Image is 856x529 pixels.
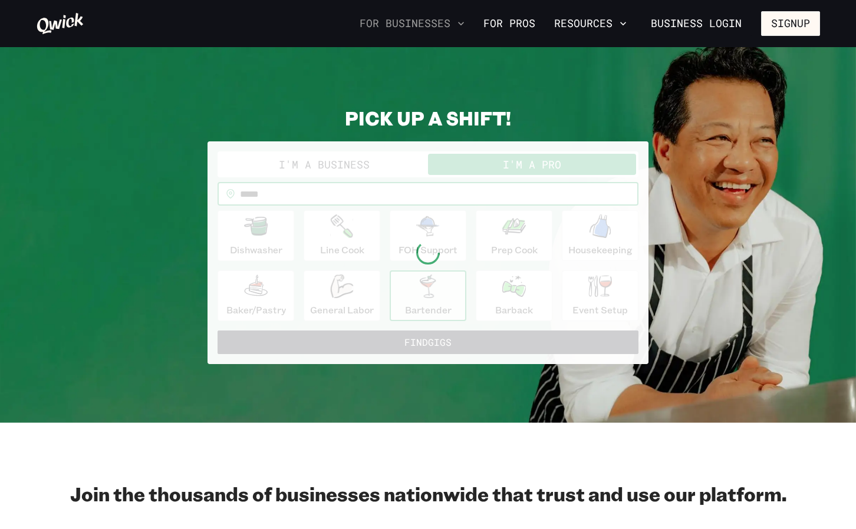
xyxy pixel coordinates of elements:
button: Resources [549,14,631,34]
button: For Businesses [355,14,469,34]
h2: Join the thousands of businesses nationwide that trust and use our platform. [36,482,820,505]
button: Signup [761,11,820,36]
h2: PICK UP A SHIFT! [208,106,648,130]
a: Business Login [641,11,752,36]
a: For Pros [479,14,540,34]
